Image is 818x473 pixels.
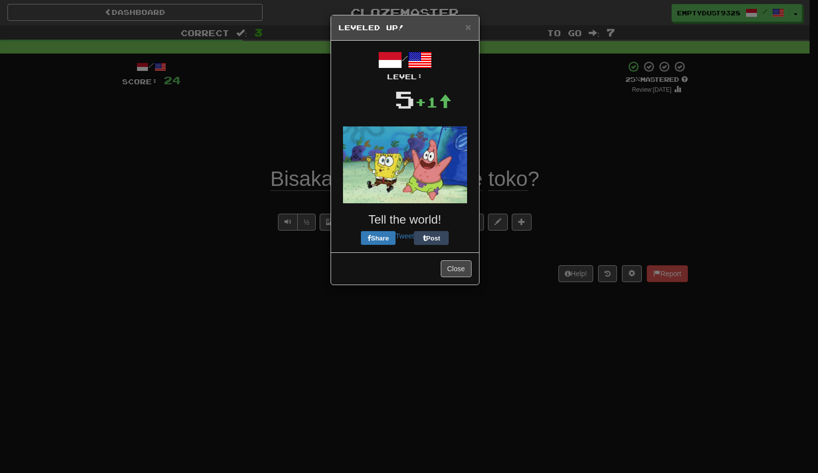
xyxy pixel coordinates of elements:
[465,21,471,33] span: ×
[339,48,472,82] div: /
[339,72,472,82] div: Level:
[339,23,472,33] h5: Leveled Up!
[361,231,396,245] button: Share
[339,213,472,226] h3: Tell the world!
[441,260,472,277] button: Close
[396,232,414,240] a: Tweet
[415,92,452,112] div: +1
[343,126,467,203] img: spongebob-53e4afb176f15ec50bbd25504a55505dc7932d5912ae3779acb110eb58d89fe3.gif
[414,231,449,245] button: Post
[395,82,415,117] div: 5
[465,22,471,32] button: Close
